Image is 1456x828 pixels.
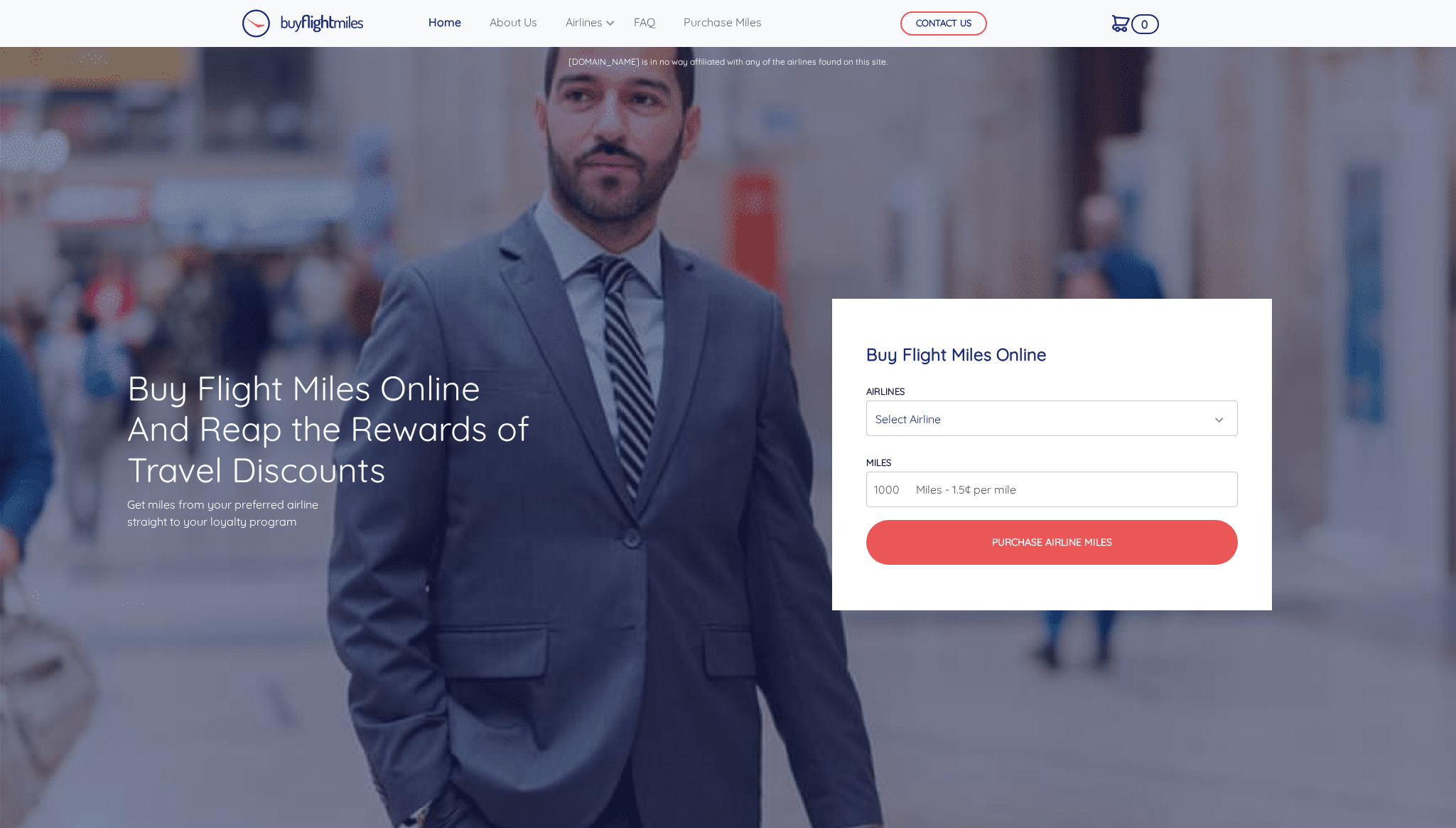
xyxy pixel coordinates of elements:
[900,11,987,36] button: CONTACT US
[423,8,467,36] a: Home
[678,8,767,36] a: Purchase Miles
[875,405,1220,432] div: Select Airline
[560,8,611,36] a: Airlines
[866,520,1238,565] button: Purchase Airline Miles
[127,368,536,491] h1: Buy Flight Miles Online And Reap the Rewards of Travel Discounts
[1106,8,1136,38] a: 0
[242,6,364,41] a: Buy Flight Miles Logo
[866,457,891,468] label: miles
[909,481,1016,498] span: Miles - 1.5¢ per mile
[242,9,364,38] img: Buy Flight Miles Logo
[866,400,1238,436] button: Select Airline
[866,386,905,397] label: Airlines
[1131,14,1159,34] span: 0
[1112,15,1130,32] img: Cart
[628,8,661,36] a: FAQ
[127,496,536,530] p: Get miles from your preferred airline straight to your loyalty program
[484,8,543,36] a: About Us
[866,344,1238,365] h4: Buy Flight Miles Online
